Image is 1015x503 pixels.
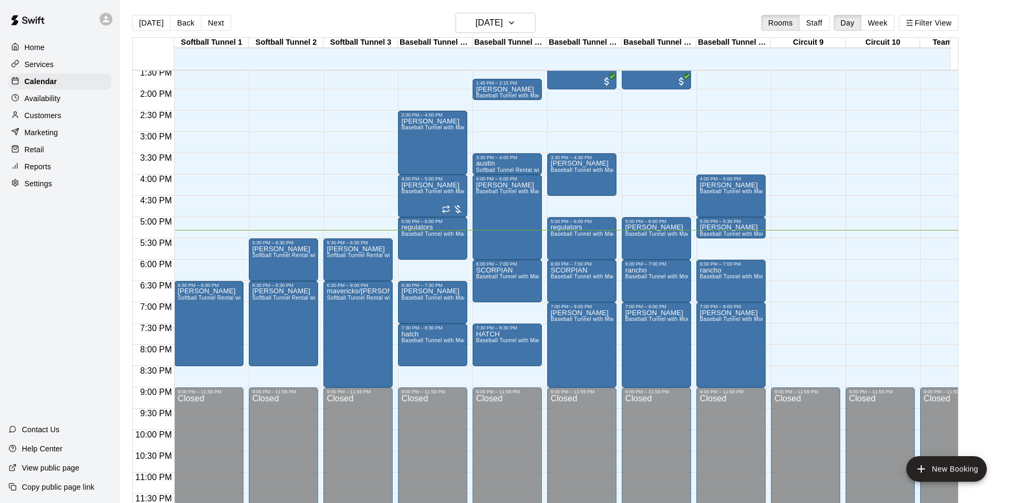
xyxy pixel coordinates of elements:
span: Softball Tunnel Rental with Machine [252,295,343,301]
span: 8:30 PM [137,366,175,375]
div: 9:00 PM – 11:59 PM [252,389,315,394]
div: 2:30 PM – 4:00 PM: POLSTON [398,111,467,175]
div: 6:00 PM – 7:00 PM [625,261,688,267]
p: Marketing [25,127,58,138]
div: 7:00 PM – 9:00 PM [625,304,688,309]
span: 6:30 PM [137,281,175,290]
div: 6:00 PM – 7:00 PM: rancho [696,260,766,302]
span: Baseball Tunnel with Mound [625,316,696,322]
div: 5:00 PM – 6:00 PM: regulators [547,217,616,260]
span: 4:30 PM [137,196,175,205]
p: Settings [25,178,52,189]
div: 5:30 PM – 6:30 PM [327,240,389,245]
div: 7:30 PM – 8:30 PM: HATCH [473,324,542,366]
span: 5:00 PM [137,217,175,226]
a: Retail [9,142,111,158]
p: View public page [22,463,79,473]
p: Customers [25,110,61,121]
div: Softball Tunnel 2 [249,38,323,48]
div: 3:30 PM – 4:00 PM: austin [473,153,542,175]
span: 10:00 PM [133,430,174,439]
div: 5:00 PM – 6:00 PM: josh anderson [622,217,691,260]
span: Baseball Tunnel with Machine [401,125,477,130]
div: 3:30 PM – 4:00 PM [476,155,539,160]
div: 1:45 PM – 2:15 PM [476,80,539,86]
span: 11:30 PM [133,494,174,503]
div: 6:30 PM – 8:30 PM [252,283,315,288]
div: 7:30 PM – 8:30 PM [476,325,539,331]
span: Baseball Tunnel with Machine [476,93,551,98]
span: Baseball Tunnel with Machine [401,231,477,237]
span: Baseball Tunnel with Machine [550,231,626,237]
button: Week [861,15,895,31]
span: Baseball Tunnel with Machine [550,316,626,322]
div: 5:00 PM – 5:30 PM: DONNIE PETERS [696,217,766,238]
span: Softball Tunnel Rental with Machine [177,295,269,301]
div: 9:00 PM – 11:59 PM [401,389,464,394]
div: 6:30 PM – 9:00 PM [327,283,389,288]
div: 7:30 PM – 8:30 PM: hatch [398,324,467,366]
span: Baseball Tunnel with Machine [550,274,626,279]
a: Marketing [9,125,111,141]
span: 2:00 PM [137,89,175,98]
div: 3:30 PM – 4:30 PM [550,155,613,160]
div: 1:45 PM – 2:15 PM: salavador rios [473,79,542,100]
div: Softball Tunnel 1 [174,38,249,48]
div: 5:00 PM – 5:30 PM [700,219,762,224]
span: Recurring event [442,205,450,213]
div: Circuit 10 [846,38,920,48]
p: Home [25,42,45,53]
span: Baseball Tunnel with Machine [476,188,551,194]
div: 6:30 PM – 8:30 PM [177,283,240,288]
div: 4:00 PM – 5:00 PM [401,176,464,182]
div: 4:00 PM – 5:00 PM [700,176,762,182]
div: 9:00 PM – 11:59 PM [625,389,688,394]
div: Baseball Tunnel 5 (Machine) [473,38,547,48]
div: 9:00 PM – 11:59 PM [700,389,762,394]
p: Copy public page link [22,482,94,492]
p: Services [25,59,54,70]
span: 7:30 PM [137,324,175,333]
p: Availability [25,93,61,104]
button: Staff [799,15,830,31]
div: 3:30 PM – 4:30 PM: otero [547,153,616,196]
a: Settings [9,176,111,192]
span: All customers have paid [676,76,687,87]
span: Softball Tunnel Rental with Machine [476,167,567,173]
div: 7:00 PM – 9:00 PM: WEIK [622,302,691,387]
span: Softball Tunnel Rental with Machine [252,252,343,258]
div: 4:00 PM – 6:00 PM [476,176,539,182]
p: Retail [25,144,44,155]
div: 9:00 PM – 11:59 PM [550,389,613,394]
div: 6:00 PM – 7:00 PM: rancho [622,260,691,302]
button: Back [170,15,201,31]
div: Baseball Tunnel 4 (Machine) [398,38,473,48]
span: All customers have paid [602,76,612,87]
span: Softball Tunnel Rental with Machine [327,252,418,258]
div: 9:00 PM – 11:59 PM [476,389,539,394]
h6: [DATE] [476,15,503,30]
a: Customers [9,108,111,123]
div: 7:00 PM – 9:00 PM: WEIK [547,302,616,387]
div: 4:00 PM – 5:00 PM: sulivan [696,175,766,217]
div: 9:00 PM – 11:59 PM [923,389,986,394]
span: 1:30 PM [137,68,175,77]
div: 6:00 PM – 7:00 PM [700,261,762,267]
div: 4:00 PM – 6:00 PM: JOE BOURCHARD [473,175,542,260]
div: 5:30 PM – 6:30 PM: LACY ARTHUR [249,238,318,281]
div: Services [9,56,111,72]
div: 6:00 PM – 7:00 PM [476,261,539,267]
span: Baseball Tunnel with Machine [401,295,477,301]
div: Availability [9,90,111,106]
button: add [906,456,987,482]
span: Softball Tunnel Rental with Machine [327,295,418,301]
span: 2:30 PM [137,111,175,120]
div: 6:00 PM – 7:00 PM [550,261,613,267]
p: Calendar [25,76,57,87]
div: 9:00 PM – 11:59 PM [849,389,912,394]
span: 4:00 PM [137,175,175,184]
span: Baseball Tunnel with Mound [700,231,771,237]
